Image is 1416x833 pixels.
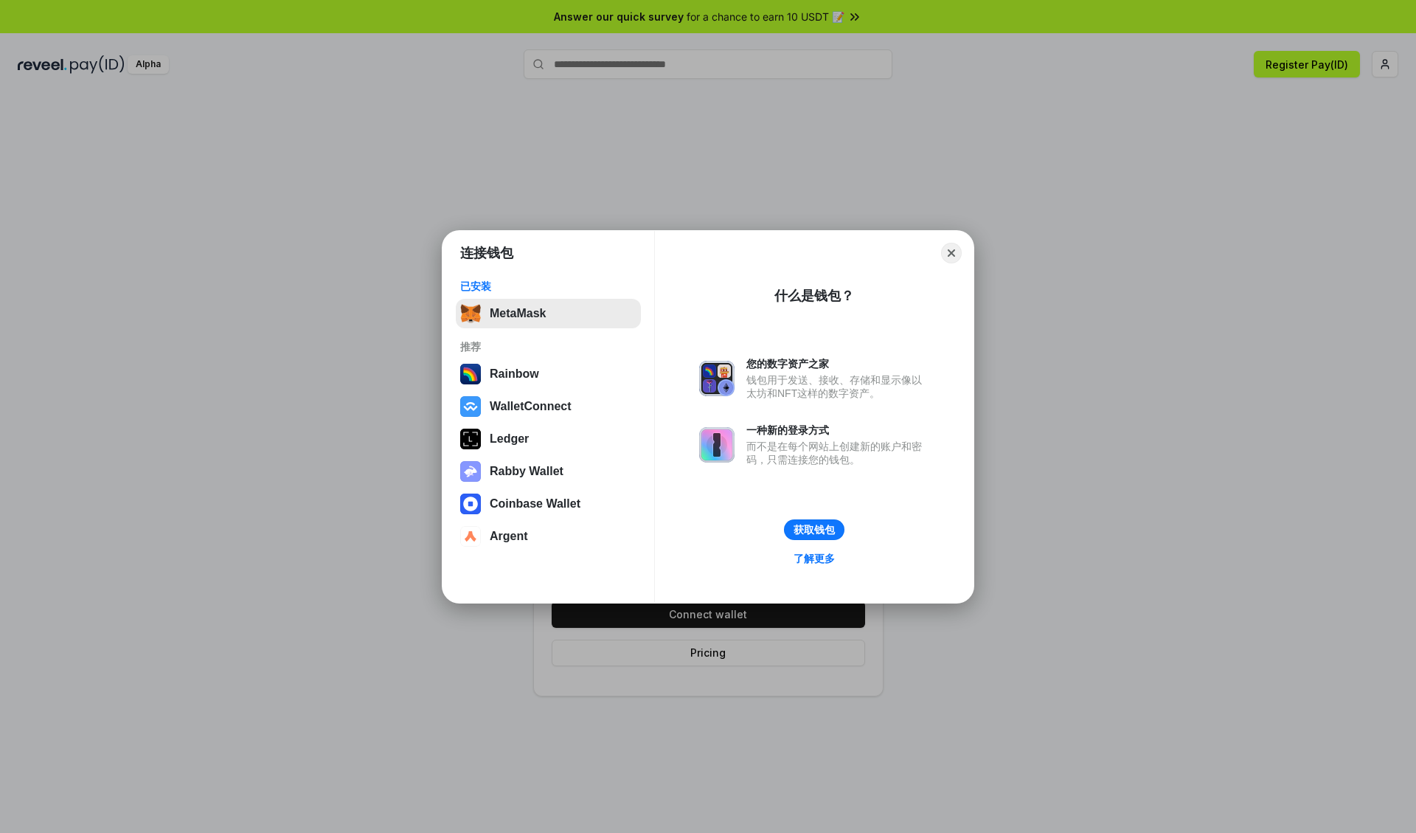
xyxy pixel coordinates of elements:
[941,243,962,263] button: Close
[785,549,844,568] a: 了解更多
[460,429,481,449] img: svg+xml,%3Csvg%20xmlns%3D%22http%3A%2F%2Fwww.w3.org%2F2000%2Fsvg%22%20width%3D%2228%22%20height%3...
[490,465,563,478] div: Rabby Wallet
[460,244,513,262] h1: 连接钱包
[490,497,580,511] div: Coinbase Wallet
[460,364,481,384] img: svg+xml,%3Csvg%20width%3D%22120%22%20height%3D%22120%22%20viewBox%3D%220%200%20120%20120%22%20fil...
[456,359,641,389] button: Rainbow
[456,392,641,421] button: WalletConnect
[456,424,641,454] button: Ledger
[460,461,481,482] img: svg+xml,%3Csvg%20xmlns%3D%22http%3A%2F%2Fwww.w3.org%2F2000%2Fsvg%22%20fill%3D%22none%22%20viewBox...
[774,287,854,305] div: 什么是钱包？
[460,340,636,353] div: 推荐
[746,357,929,370] div: 您的数字资产之家
[794,523,835,536] div: 获取钱包
[456,522,641,551] button: Argent
[490,367,539,381] div: Rainbow
[460,494,481,514] img: svg+xml,%3Csvg%20width%3D%2228%22%20height%3D%2228%22%20viewBox%3D%220%200%2028%2028%22%20fill%3D...
[490,530,528,543] div: Argent
[460,396,481,417] img: svg+xml,%3Csvg%20width%3D%2228%22%20height%3D%2228%22%20viewBox%3D%220%200%2028%2028%22%20fill%3D...
[456,299,641,328] button: MetaMask
[456,489,641,519] button: Coinbase Wallet
[490,400,572,413] div: WalletConnect
[746,440,929,466] div: 而不是在每个网站上创建新的账户和密码，只需连接您的钱包。
[699,427,735,463] img: svg+xml,%3Csvg%20xmlns%3D%22http%3A%2F%2Fwww.w3.org%2F2000%2Fsvg%22%20fill%3D%22none%22%20viewBox...
[490,307,546,320] div: MetaMask
[746,424,929,437] div: 一种新的登录方式
[460,526,481,547] img: svg+xml,%3Csvg%20width%3D%2228%22%20height%3D%2228%22%20viewBox%3D%220%200%2028%2028%22%20fill%3D...
[699,361,735,396] img: svg+xml,%3Csvg%20xmlns%3D%22http%3A%2F%2Fwww.w3.org%2F2000%2Fsvg%22%20fill%3D%22none%22%20viewBox...
[784,519,844,540] button: 获取钱包
[456,457,641,486] button: Rabby Wallet
[794,552,835,565] div: 了解更多
[746,373,929,400] div: 钱包用于发送、接收、存储和显示像以太坊和NFT这样的数字资产。
[460,303,481,324] img: svg+xml,%3Csvg%20fill%3D%22none%22%20height%3D%2233%22%20viewBox%3D%220%200%2035%2033%22%20width%...
[490,432,529,446] div: Ledger
[460,280,636,293] div: 已安装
